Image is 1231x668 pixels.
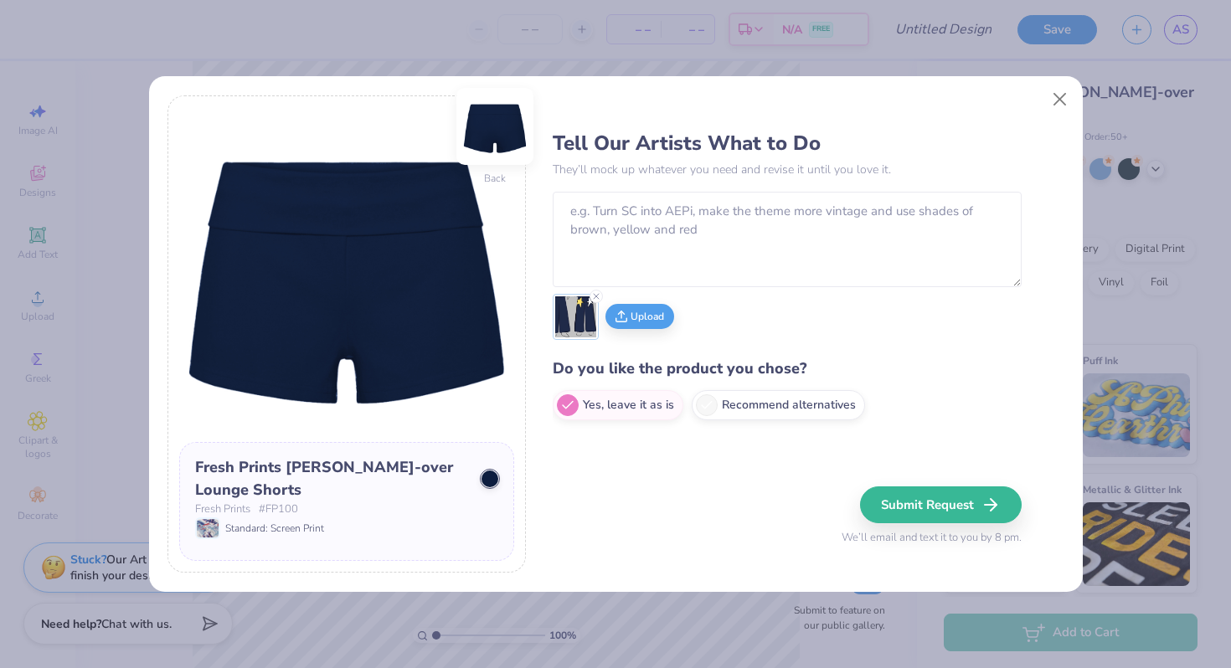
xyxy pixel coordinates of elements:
[553,161,1022,178] p: They’ll mock up whatever you need and revise it until you love it.
[195,456,468,501] div: Fresh Prints [PERSON_NAME]-over Lounge Shorts
[461,93,528,160] img: Back
[195,501,250,518] span: Fresh Prints
[197,519,219,537] img: Standard: Screen Print
[259,501,298,518] span: # FP100
[553,390,683,420] label: Yes, leave it as is
[225,521,324,536] span: Standard: Screen Print
[1043,84,1075,116] button: Close
[605,304,674,329] button: Upload
[842,530,1022,547] span: We’ll email and text it to you by 8 pm.
[860,486,1022,523] button: Submit Request
[553,357,1022,381] h4: Do you like the product you chose?
[484,170,506,185] div: Back
[553,131,1022,156] h3: Tell Our Artists What to Do
[179,107,514,442] img: Front
[692,390,865,420] label: Recommend alternatives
